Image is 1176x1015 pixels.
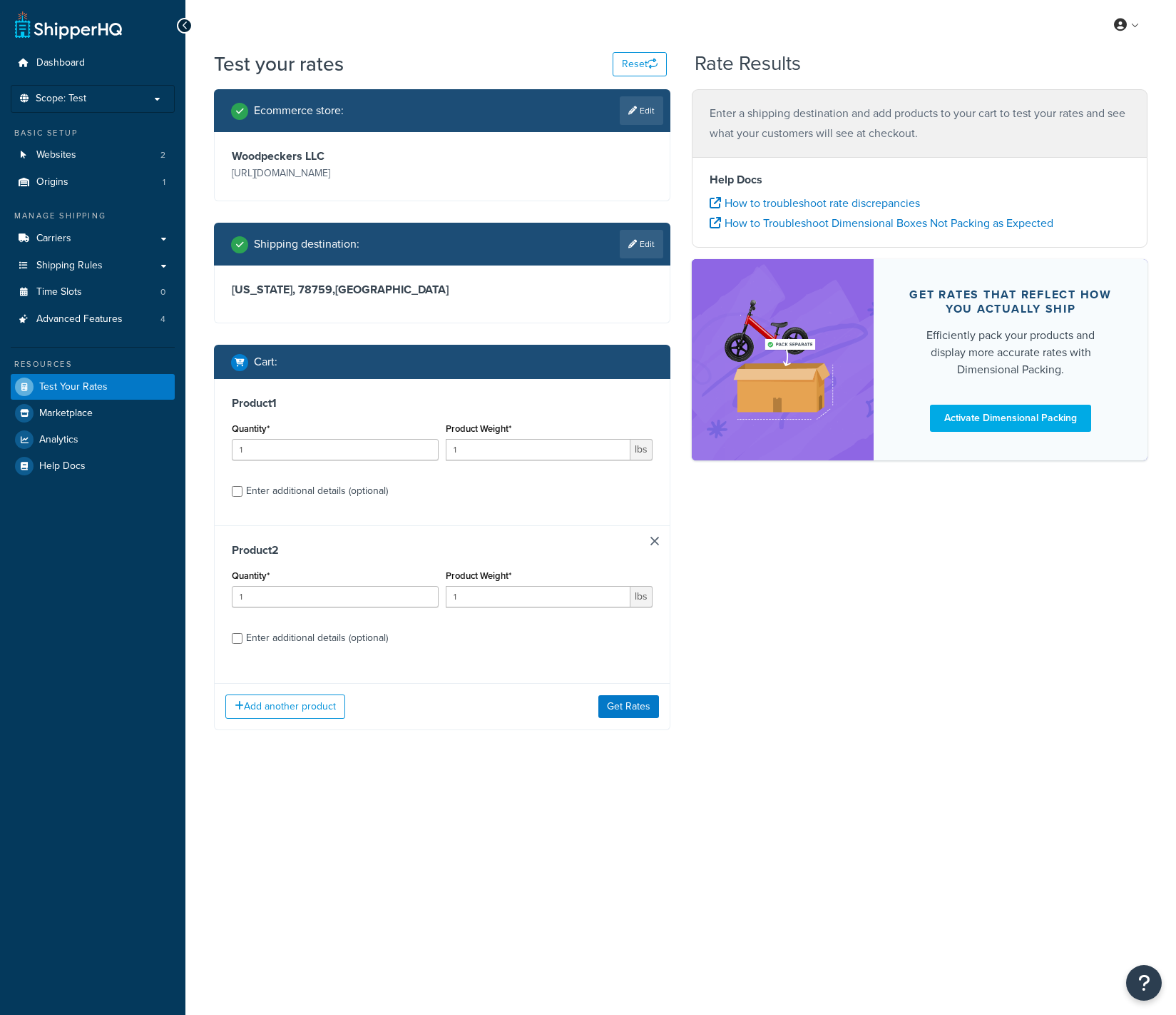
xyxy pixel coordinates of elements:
[930,405,1091,432] a: Activate Dimensional Packing
[39,460,86,473] span: Help Docs
[232,283,653,297] h3: [US_STATE], 78759 , [GEOGRAPHIC_DATA]
[36,233,71,245] span: Carriers
[620,230,663,258] a: Edit
[598,695,659,718] button: Get Rates
[232,586,439,607] input: 0
[232,633,242,644] input: Enter additional details (optional)
[39,381,108,393] span: Test Your Rates
[713,281,853,438] img: feature-image-dim-d40ad3071a2b3c8e08177464837368e35600d3c5e73b18a22c1e4bb210dc32ac.png
[613,52,667,76] button: Reset
[36,149,76,161] span: Websites
[163,176,165,188] span: 1
[232,423,270,434] label: Quantity*
[246,481,388,501] div: Enter additional details (optional)
[225,695,345,719] button: Add another product
[1126,965,1162,1001] button: Open Resource Center
[710,103,1130,143] p: Enter a shipping destination and add products to your cart to test your rates and see what your c...
[11,453,175,479] a: Help Docs
[160,313,165,325] span: 4
[254,238,359,251] h2: Shipping destination :
[232,570,270,581] label: Quantity*
[160,286,165,298] span: 0
[710,215,1053,231] a: How to Troubleshoot Dimensional Boxes Not Packing as Expected
[11,142,175,168] a: Websites2
[254,355,277,368] h2: Cart :
[11,210,175,222] div: Manage Shipping
[908,327,1113,378] div: Efficiently pack your products and display more accurate rates with Dimensional Packing.
[11,358,175,370] div: Resources
[650,537,659,545] a: Remove Item
[446,423,511,434] label: Product Weight*
[232,543,653,557] h3: Product 2
[630,586,653,607] span: lbs
[36,176,68,188] span: Origins
[36,286,82,298] span: Time Slots
[246,628,388,648] div: Enter additional details (optional)
[11,427,175,453] a: Analytics
[11,279,175,305] li: Time Slots
[254,104,344,117] h2: Ecommerce store :
[232,439,439,460] input: 0
[11,226,175,252] a: Carriers
[11,400,175,426] a: Marketplace
[36,260,103,272] span: Shipping Rules
[446,586,630,607] input: 0.00
[11,306,175,333] li: Advanced Features
[160,149,165,161] span: 2
[11,127,175,139] div: Basic Setup
[11,253,175,279] a: Shipping Rules
[36,57,85,69] span: Dashboard
[710,171,1130,188] h4: Help Docs
[36,93,86,105] span: Scope: Test
[620,96,663,125] a: Edit
[446,570,511,581] label: Product Weight*
[11,306,175,333] a: Advanced Features4
[11,169,175,196] a: Origins1
[11,374,175,400] a: Test Your Rates
[39,408,93,420] span: Marketplace
[446,439,630,460] input: 0.00
[36,313,123,325] span: Advanced Features
[710,195,920,211] a: How to troubleshoot rate discrepancies
[11,50,175,76] a: Dashboard
[232,486,242,497] input: Enter additional details (optional)
[630,439,653,460] span: lbs
[695,53,801,75] h2: Rate Results
[232,396,653,410] h3: Product 1
[11,142,175,168] li: Websites
[232,163,439,183] p: [URL][DOMAIN_NAME]
[214,50,344,78] h1: Test your rates
[11,169,175,196] li: Origins
[908,288,1113,316] div: Get rates that reflect how you actually ship
[39,434,78,446] span: Analytics
[11,279,175,305] a: Time Slots0
[232,149,439,163] h3: Woodpeckers LLC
